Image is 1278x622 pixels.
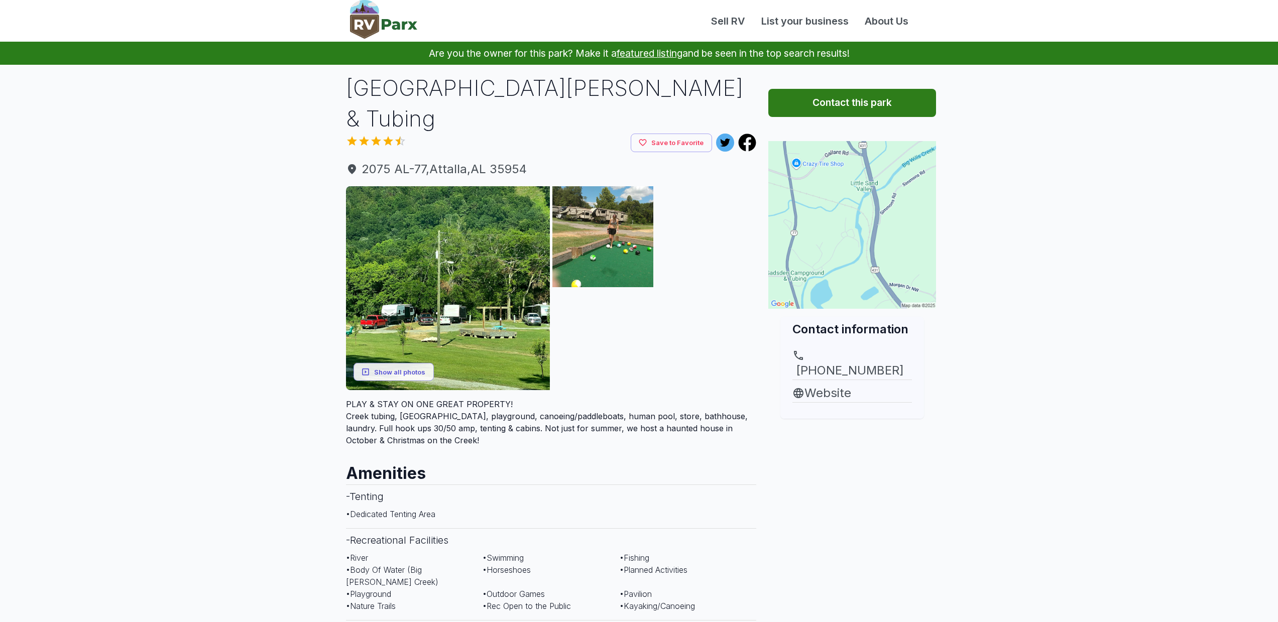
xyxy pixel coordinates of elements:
[12,42,1266,65] p: Are you the owner for this park? Make it a and be seen in the top search results!
[346,528,757,552] h3: - Recreational Facilities
[354,362,434,381] button: Show all photos
[483,565,531,575] span: • Horseshoes
[346,160,757,178] span: 2075 AL-77 , Attalla , AL 35954
[346,589,391,599] span: • Playground
[483,601,571,611] span: • Rec Open to the Public
[346,553,368,563] span: • River
[346,73,757,134] h1: [GEOGRAPHIC_DATA][PERSON_NAME] & Tubing
[753,14,857,29] a: List your business
[346,509,435,519] span: • Dedicated Tenting Area
[552,290,653,391] img: AAcXr8rGYxcSXdSZr8w6xgj91z4H5T0MxiG99cJLVQRDGVj3myy0gVbKdrymFIJuqBeWUtd0eIH_aUNHnRIqUjiETEeVDLU2r...
[792,321,912,337] h2: Contact information
[483,553,524,563] span: • Swimming
[768,89,936,117] button: Contact this park
[617,47,682,59] a: featured listing
[620,601,695,611] span: • Kayaking/Canoeing
[656,186,757,287] img: AAcXr8oWAu26EKSIdQ3JZQ5s7UBCy7EAkaYD45In8HQXb6QuTbCzhzkJ3KGaBXjX2iCaJbMYFZDwfYziPpL30ll4zmhbbVbS5...
[346,186,550,391] img: AAcXr8pXdzB4IdaMD7CLrradpc2EyIt9hPzf-I2GLuBn95BAvtjztOxVMssmWeQF3sSPvMMV0KEB9IgBUel8P0qr9eMQbx481...
[346,399,513,409] span: PLAY & STAY ON ONE GREAT PROPERTY!
[703,14,753,29] a: Sell RV
[620,565,687,575] span: • Planned Activities
[483,589,545,599] span: • Outdoor Games
[552,186,653,287] img: AAcXr8pC6H9PN4nnpN_J2gnMt4zQyQv7tllLtfr4Xb5jcGUD-v3yxse3ALB7k4CX8f7XljzxNzHYhe5o-QGBGA_s3lYagC2r6...
[620,553,649,563] span: • Fishing
[631,134,712,152] button: Save to Favorite
[346,398,757,446] div: Creek tubing, [GEOGRAPHIC_DATA], playground, canoeing/paddleboats, human pool, store, bathhouse, ...
[768,141,936,309] img: Map for Big Wills Creek Campground & Tubing
[857,14,916,29] a: About Us
[346,484,757,508] h3: - Tenting
[792,349,912,380] a: [PHONE_NUMBER]
[346,454,757,484] h2: Amenities
[346,565,438,587] span: • Body Of Water (Big [PERSON_NAME] Creek)
[346,160,757,178] a: 2075 AL-77,Attalla,AL 35954
[656,290,757,391] img: AAcXr8ocOCClt1z1SfJb25xTudp04VeBPyFXyLOM81jy7UaPtu0IgBMKjchltsPwHZS5wRU-1dc4UJlAJ3OB9yCFg5agjpNb8...
[620,589,652,599] span: • Pavilion
[792,384,912,402] a: Website
[346,601,396,611] span: • Nature Trails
